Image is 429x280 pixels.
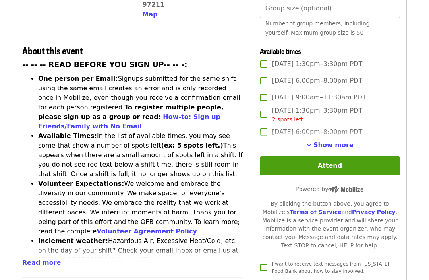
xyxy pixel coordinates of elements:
span: Number of group members, including yourself. Maximum group size is 50 [265,20,370,36]
img: Powered by Mobilize [328,186,363,193]
span: [DATE] 6:00pm–8:00pm PDT [272,76,362,86]
a: Terms of Service [290,209,342,215]
span: [DATE] 9:00am–11:30am PDT [272,93,366,102]
button: Read more [22,258,61,268]
a: How-to: Sign up Friends/Family with No Email [38,113,220,130]
div: By clicking the button above, you agree to Mobilize's and . Mobilize is a service provider and wi... [260,200,400,250]
strong: Volunteer Expectations: [38,180,124,187]
strong: One person per Email: [38,75,118,82]
span: 2 spots left [272,116,303,122]
span: [DATE] 1:30pm–3:30pm PDT [272,106,362,124]
strong: Inclement weather: [38,237,108,245]
li: Signups submitted for the same shift using the same email creates an error and is only recorded o... [38,74,243,131]
strong: -- -- -- READ BEFORE YOU SIGN UP-- -- -: [22,60,187,69]
span: Read more [22,259,61,266]
span: [DATE] 1:30pm–3:30pm PDT [272,59,362,69]
strong: Available Times: [38,132,97,140]
button: See more timeslots [306,140,354,150]
span: Available times [260,46,301,56]
span: Map [142,10,157,18]
strong: To register multiple people, please sign up as a group or read: [38,103,224,121]
button: Map [142,10,157,19]
li: We welcome and embrace the diversity in our community. We make space for everyone’s accessibility... [38,179,243,236]
span: [DATE] 6:00pm–8:00pm PDT [272,127,362,137]
strong: (ex: 5 spots left.) [161,142,223,149]
span: I want to receive text messages from [US_STATE] Food Bank about how to stay involved. [272,261,389,274]
a: Volunteer Agreement Policy [97,227,197,235]
a: Privacy Policy [352,209,396,215]
span: About this event [22,43,83,57]
span: Powered by [296,186,363,192]
span: Show more [313,141,354,149]
button: Attend [260,156,400,175]
li: In the list of available times, you may see some that show a number of spots left This appears wh... [38,131,243,179]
